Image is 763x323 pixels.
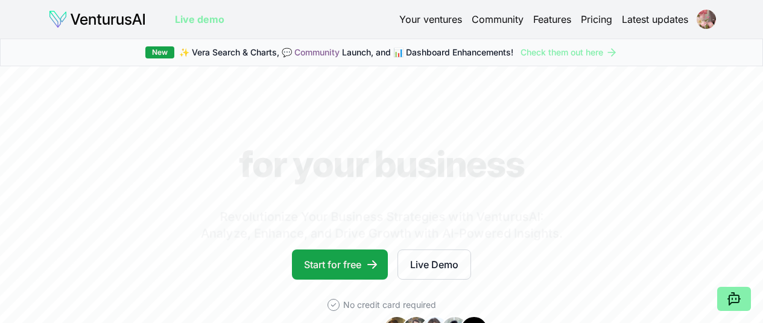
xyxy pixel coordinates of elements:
a: Latest updates [622,12,688,27]
span: ✨ Vera Search & Charts, 💬 Launch, and 📊 Dashboard Enhancements! [179,46,513,58]
a: Your ventures [399,12,462,27]
a: Check them out here [521,46,618,58]
a: Community [472,12,524,27]
a: Start for free [292,249,388,280]
img: ACg8ocL_3xJINxi5lu8wra2pDPqFAMLhL0S2hAgiUJSYi0H3Atctpu86=s96-c [697,10,716,29]
a: Live Demo [397,249,471,280]
a: Pricing [581,12,612,27]
div: New [145,46,174,58]
a: Features [533,12,571,27]
a: Community [294,47,340,57]
a: Live demo [175,12,224,27]
img: logo [48,10,146,29]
